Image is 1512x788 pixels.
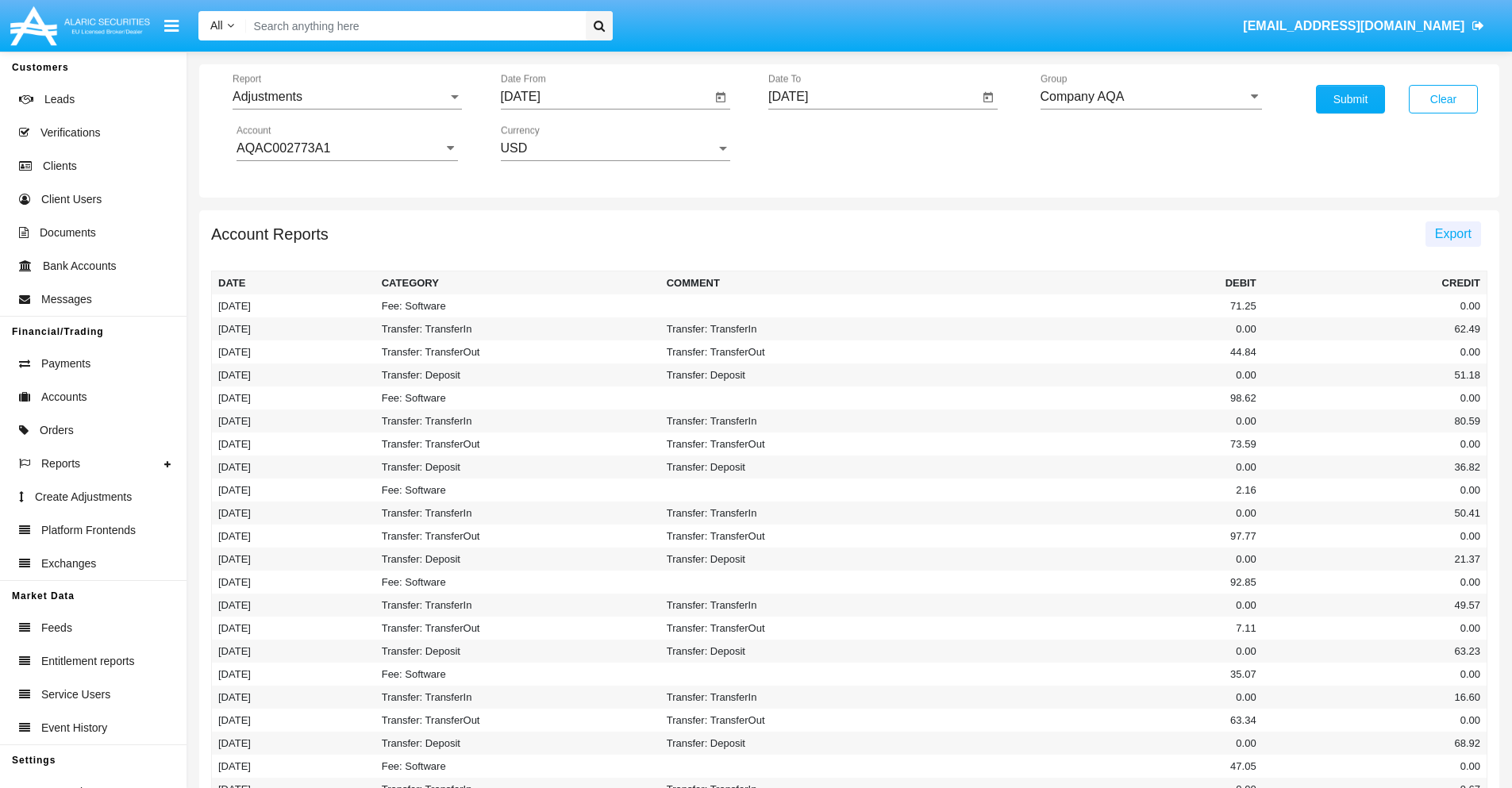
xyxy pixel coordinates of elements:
[246,11,580,40] input: Search
[945,617,1263,640] td: 7.11
[212,709,375,732] td: [DATE]
[212,502,375,525] td: [DATE]
[212,479,375,502] td: [DATE]
[375,409,660,432] td: Transfer: TransferIn
[375,663,660,686] td: Fee: Software
[375,363,660,386] td: Transfer: Deposit
[375,709,660,732] td: Transfer: TransferOut
[660,709,945,732] td: Transfer: TransferOut
[41,555,96,572] span: Exchanges
[660,732,945,755] td: Transfer: Deposit
[1236,4,1492,48] a: [EMAIL_ADDRESS][DOMAIN_NAME]
[1263,340,1487,363] td: 0.00
[945,525,1263,548] td: 97.77
[212,732,375,755] td: [DATE]
[212,571,375,594] td: [DATE]
[375,755,660,778] td: Fee: Software
[1425,221,1481,247] button: Export
[212,409,375,432] td: [DATE]
[212,755,375,778] td: [DATE]
[1263,479,1487,502] td: 0.00
[945,732,1263,755] td: 0.00
[375,571,660,594] td: Fee: Software
[41,686,110,703] span: Service Users
[945,340,1263,363] td: 44.84
[1263,271,1487,295] th: Credit
[375,617,660,640] td: Transfer: TransferOut
[375,502,660,525] td: Transfer: TransferIn
[41,653,135,670] span: Entitlement reports
[375,317,660,340] td: Transfer: TransferIn
[945,755,1263,778] td: 47.05
[660,502,945,525] td: Transfer: TransferIn
[945,571,1263,594] td: 92.85
[660,525,945,548] td: Transfer: TransferOut
[660,686,945,709] td: Transfer: TransferIn
[660,640,945,663] td: Transfer: Deposit
[945,386,1263,409] td: 98.62
[375,294,660,317] td: Fee: Software
[375,732,660,755] td: Transfer: Deposit
[212,594,375,617] td: [DATE]
[979,88,998,107] button: Open calendar
[660,317,945,340] td: Transfer: TransferIn
[212,432,375,456] td: [DATE]
[41,522,136,539] span: Platform Frontends
[945,594,1263,617] td: 0.00
[375,456,660,479] td: Transfer: Deposit
[660,363,945,386] td: Transfer: Deposit
[660,340,945,363] td: Transfer: TransferOut
[1263,686,1487,709] td: 16.60
[1263,409,1487,432] td: 80.59
[41,720,107,736] span: Event History
[212,525,375,548] td: [DATE]
[945,686,1263,709] td: 0.00
[945,502,1263,525] td: 0.00
[1435,227,1472,240] span: Export
[375,432,660,456] td: Transfer: TransferOut
[945,479,1263,502] td: 2.16
[44,91,75,108] span: Leads
[945,548,1263,571] td: 0.00
[1263,294,1487,317] td: 0.00
[945,456,1263,479] td: 0.00
[212,271,375,295] th: Date
[1409,85,1478,113] button: Clear
[945,317,1263,340] td: 0.00
[40,225,96,241] span: Documents
[660,548,945,571] td: Transfer: Deposit
[210,19,223,32] span: All
[375,548,660,571] td: Transfer: Deposit
[212,686,375,709] td: [DATE]
[41,456,80,472] span: Reports
[1263,571,1487,594] td: 0.00
[1263,386,1487,409] td: 0.00
[212,456,375,479] td: [DATE]
[1316,85,1385,113] button: Submit
[212,363,375,386] td: [DATE]
[1263,732,1487,755] td: 68.92
[1263,709,1487,732] td: 0.00
[1263,456,1487,479] td: 36.82
[41,191,102,208] span: Client Users
[212,340,375,363] td: [DATE]
[43,258,117,275] span: Bank Accounts
[945,663,1263,686] td: 35.07
[1263,432,1487,456] td: 0.00
[1263,755,1487,778] td: 0.00
[660,617,945,640] td: Transfer: TransferOut
[41,389,87,406] span: Accounts
[375,525,660,548] td: Transfer: TransferOut
[35,489,132,505] span: Create Adjustments
[233,90,302,103] span: Adjustments
[1243,19,1464,33] span: [EMAIL_ADDRESS][DOMAIN_NAME]
[40,422,74,439] span: Orders
[945,709,1263,732] td: 63.34
[945,363,1263,386] td: 0.00
[1263,502,1487,525] td: 50.41
[40,125,100,141] span: Verifications
[198,17,246,34] a: All
[1263,617,1487,640] td: 0.00
[1263,525,1487,548] td: 0.00
[212,317,375,340] td: [DATE]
